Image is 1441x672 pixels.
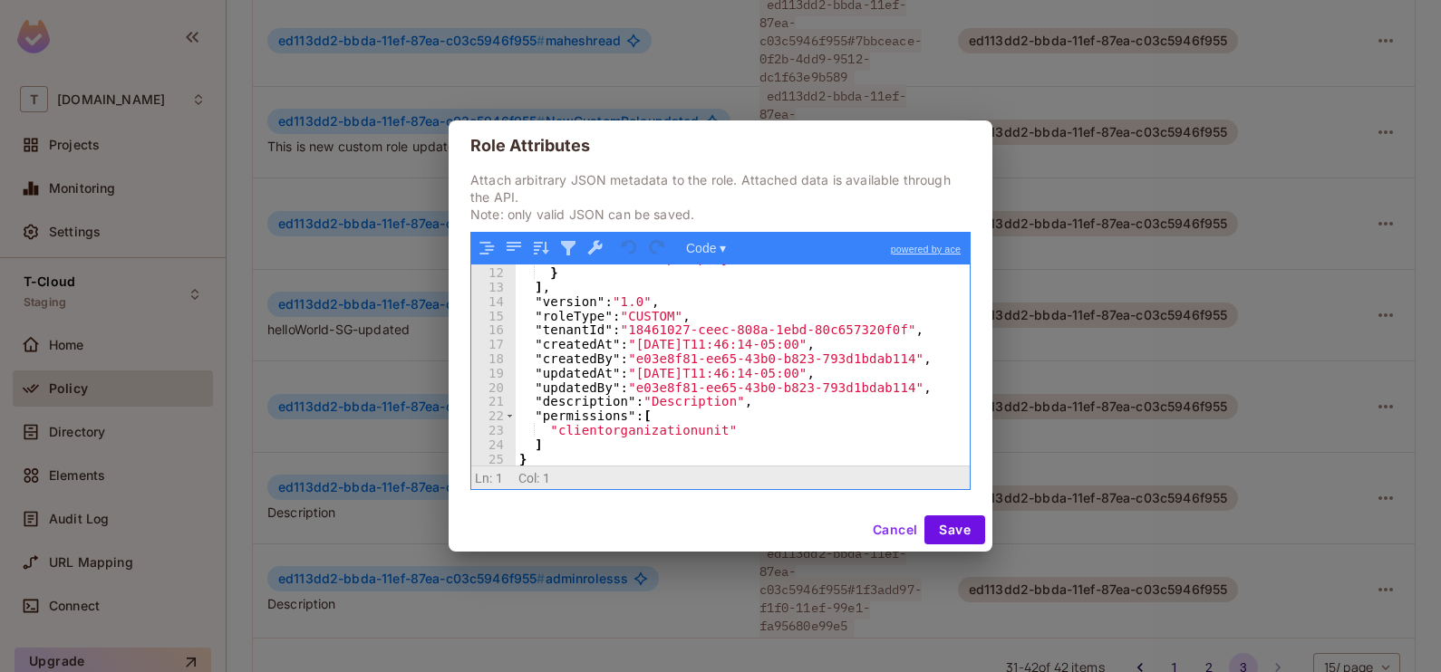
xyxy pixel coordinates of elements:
div: 25 [471,452,516,466]
p: Attach arbitrary JSON metadata to the role. Attached data is available through the API. Note: onl... [470,171,971,223]
div: 22 [471,408,516,423]
button: Redo (Ctrl+Shift+Z) [645,236,669,260]
div: 12 [471,265,516,280]
span: 1 [496,471,503,485]
button: Filter, sort, or transform contents [556,236,580,260]
h2: Role Attributes [449,120,992,171]
button: Sort contents [529,236,553,260]
div: 13 [471,280,516,294]
div: 23 [471,423,516,437]
button: Compact JSON data, remove all whitespaces (Ctrl+Shift+I) [502,236,526,260]
button: Cancel [866,515,924,544]
div: 19 [471,366,516,380]
span: 1 [543,471,550,485]
span: Col: [518,471,540,485]
button: Save [924,515,985,544]
button: Format JSON data, with proper indentation and line feeds (Ctrl+I) [475,236,498,260]
button: Code ▾ [680,236,732,260]
div: 16 [471,322,516,337]
div: 24 [471,437,516,452]
div: 17 [471,337,516,351]
span: Ln: [475,471,492,485]
a: powered by ace [882,233,970,265]
div: 14 [471,294,516,309]
div: 18 [471,351,516,366]
div: 21 [471,394,516,408]
button: Repair JSON: fix quotes and escape characters, remove comments and JSONP notation, turn JavaScrip... [584,236,607,260]
div: 20 [471,380,516,395]
div: 15 [471,309,516,323]
button: Undo last action (Ctrl+Z) [618,236,642,260]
